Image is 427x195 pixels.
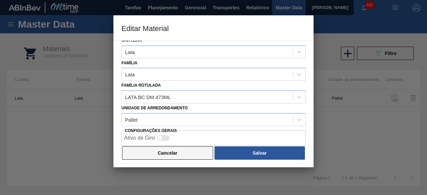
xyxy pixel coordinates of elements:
[121,61,137,65] label: Família
[122,146,213,160] button: Cancelar
[125,128,177,133] label: Configurações Gerais
[113,15,314,41] h3: Editar Material
[121,83,161,88] label: Família Rotulada
[121,106,188,110] label: Unidade de arredondamento
[125,49,135,55] div: Lata
[125,117,138,122] div: Pallet
[121,38,142,43] label: Carteira
[125,94,171,100] div: LATA BC DM 473ML
[215,146,305,160] button: Salvar
[124,135,155,141] label: Ativo de Giro
[125,72,135,77] div: Lata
